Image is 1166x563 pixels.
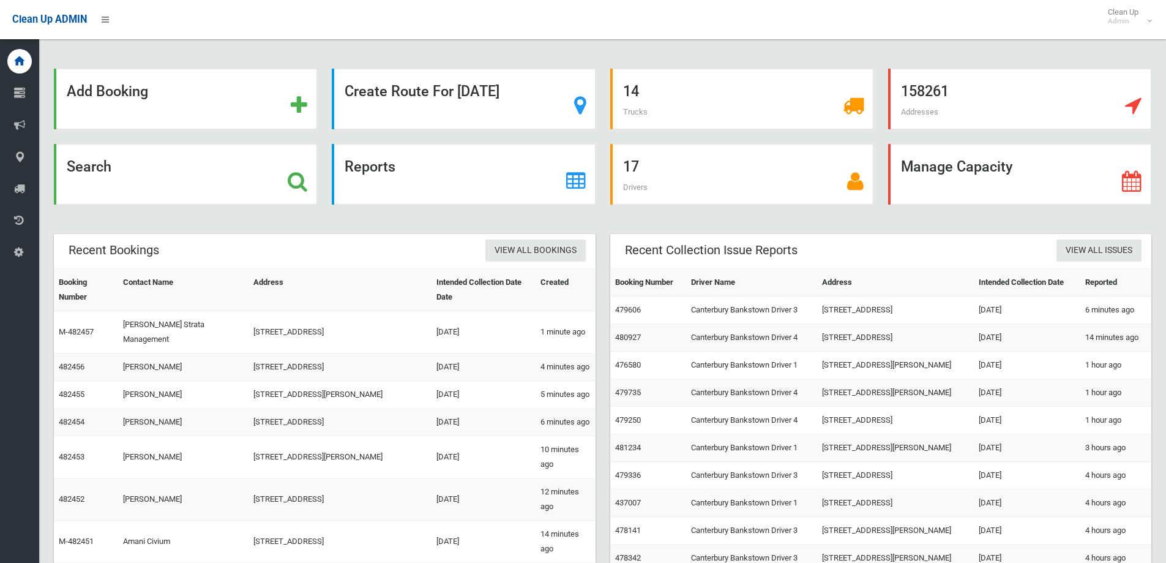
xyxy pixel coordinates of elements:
[974,407,1080,434] td: [DATE]
[974,324,1080,352] td: [DATE]
[1080,269,1151,297] th: Reported
[536,436,596,478] td: 10 minutes ago
[1056,240,1142,262] a: View All Issues
[615,526,641,535] a: 478141
[888,69,1151,129] a: 158261 Addresses
[623,83,639,100] strong: 14
[118,269,249,311] th: Contact Name
[615,360,641,369] a: 476580
[59,362,84,371] a: 482456
[1080,517,1151,545] td: 4 hours ago
[686,434,817,462] td: Canterbury Bankstown Driver 1
[59,417,84,426] a: 482454
[615,305,641,314] a: 479606
[249,269,432,311] th: Address
[686,462,817,489] td: Canterbury Bankstown Driver 3
[432,521,536,563] td: [DATE]
[118,409,249,436] td: [PERSON_NAME]
[686,297,817,324] td: Canterbury Bankstown Driver 3
[67,158,111,175] strong: Search
[623,183,648,192] span: Drivers
[249,478,432,521] td: [STREET_ADDRESS]
[1080,297,1151,324] td: 6 minutes ago
[536,311,596,353] td: 1 minute ago
[1080,324,1151,352] td: 14 minutes ago
[432,381,536,409] td: [DATE]
[610,69,873,129] a: 14 Trucks
[1102,7,1151,26] span: Clean Up
[817,297,973,324] td: [STREET_ADDRESS]
[817,462,973,489] td: [STREET_ADDRESS]
[536,381,596,409] td: 5 minutes ago
[888,144,1151,205] a: Manage Capacity
[1080,434,1151,462] td: 3 hours ago
[974,269,1080,297] th: Intended Collection Date
[1080,462,1151,489] td: 4 hours ago
[536,409,596,436] td: 6 minutes ago
[974,517,1080,545] td: [DATE]
[59,494,84,504] a: 482452
[1080,489,1151,517] td: 4 hours ago
[118,436,249,478] td: [PERSON_NAME]
[118,353,249,381] td: [PERSON_NAME]
[686,407,817,434] td: Canterbury Bankstown Driver 4
[817,324,973,352] td: [STREET_ADDRESS]
[610,269,687,297] th: Booking Number
[974,434,1080,462] td: [DATE]
[1080,352,1151,379] td: 1 hour ago
[536,478,596,521] td: 12 minutes ago
[817,434,973,462] td: [STREET_ADDRESS][PERSON_NAME]
[817,379,973,407] td: [STREET_ADDRESS][PERSON_NAME]
[432,409,536,436] td: [DATE]
[345,158,395,175] strong: Reports
[686,269,817,297] th: Driver Name
[345,83,499,100] strong: Create Route For [DATE]
[432,478,536,521] td: [DATE]
[817,269,973,297] th: Address
[1108,17,1138,26] small: Admin
[974,352,1080,379] td: [DATE]
[118,311,249,353] td: [PERSON_NAME] Strata Management
[67,83,148,100] strong: Add Booking
[686,352,817,379] td: Canterbury Bankstown Driver 1
[536,269,596,311] th: Created
[623,158,639,175] strong: 17
[54,69,317,129] a: Add Booking
[817,517,973,545] td: [STREET_ADDRESS][PERSON_NAME]
[610,238,812,262] header: Recent Collection Issue Reports
[623,107,648,116] span: Trucks
[249,436,432,478] td: [STREET_ADDRESS][PERSON_NAME]
[54,144,317,205] a: Search
[901,158,1012,175] strong: Manage Capacity
[536,521,596,563] td: 14 minutes ago
[615,470,641,480] a: 479336
[1080,407,1151,434] td: 1 hour ago
[974,297,1080,324] td: [DATE]
[615,498,641,507] a: 437007
[59,452,84,461] a: 482453
[249,409,432,436] td: [STREET_ADDRESS]
[54,269,118,311] th: Booking Number
[974,379,1080,407] td: [DATE]
[686,517,817,545] td: Canterbury Bankstown Driver 3
[686,489,817,517] td: Canterbury Bankstown Driver 1
[249,311,432,353] td: [STREET_ADDRESS]
[485,240,586,262] a: View All Bookings
[610,144,873,205] a: 17 Drivers
[118,521,249,563] td: Amani Civium
[615,333,641,342] a: 480927
[817,407,973,434] td: [STREET_ADDRESS]
[59,327,94,336] a: M-482457
[686,324,817,352] td: Canterbury Bankstown Driver 4
[817,489,973,517] td: [STREET_ADDRESS]
[118,478,249,521] td: [PERSON_NAME]
[59,537,94,546] a: M-482451
[615,388,641,397] a: 479735
[54,238,174,262] header: Recent Bookings
[432,311,536,353] td: [DATE]
[432,436,536,478] td: [DATE]
[332,69,595,129] a: Create Route For [DATE]
[12,13,87,25] span: Clean Up ADMIN
[615,553,641,562] a: 478342
[974,489,1080,517] td: [DATE]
